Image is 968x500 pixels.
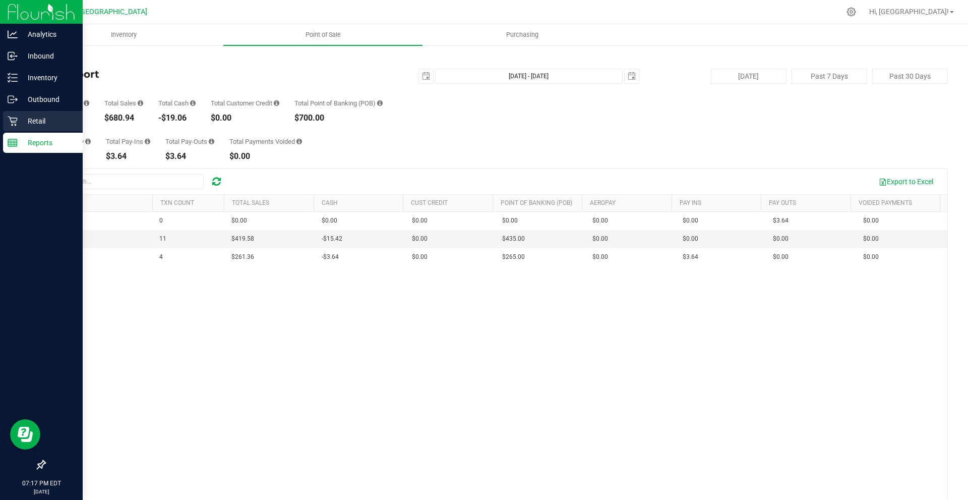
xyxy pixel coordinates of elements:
span: $435.00 [502,234,525,244]
span: 4 [159,252,163,262]
span: $0.00 [592,234,608,244]
inline-svg: Inventory [8,73,18,83]
p: Retail [18,115,78,127]
a: Inventory [24,24,223,45]
span: $3.64 [683,252,698,262]
span: $0.00 [412,234,428,244]
inline-svg: Outbound [8,94,18,104]
p: Analytics [18,28,78,40]
span: Inventory [97,30,150,39]
div: $3.64 [106,152,150,160]
h4: Till Report [44,69,345,80]
div: Total Payments Voided [229,138,302,145]
span: -$15.42 [322,234,342,244]
p: [DATE] [5,488,78,495]
span: $0.00 [773,252,789,262]
div: Total Pay-Outs [165,138,214,145]
span: $3.64 [773,216,789,226]
i: Sum of all successful, non-voided payment transaction amounts using account credit as the payment... [274,100,279,106]
inline-svg: Retail [8,116,18,126]
div: Total Sales [104,100,143,106]
span: $0.00 [863,234,879,244]
span: Purchasing [493,30,552,39]
button: Past 7 Days [792,69,867,84]
button: Export to Excel [872,173,940,190]
a: Cash [322,199,338,206]
div: Total Point of Banking (POB) [294,100,383,106]
a: Point of Sale [223,24,422,45]
span: $0.00 [502,216,518,226]
span: $0.00 [412,252,428,262]
span: $0.00 [592,252,608,262]
div: $680.94 [104,114,143,122]
span: Hi, [GEOGRAPHIC_DATA]! [869,8,949,16]
i: Sum of all successful, non-voided cash payment transaction amounts (excluding tips and transactio... [190,100,196,106]
span: Point of Sale [292,30,354,39]
span: $0.00 [683,216,698,226]
span: $0.00 [322,216,337,226]
span: select [625,69,639,83]
span: 0 [159,216,163,226]
span: $0.00 [231,216,247,226]
div: Total Cash [158,100,196,106]
div: $0.00 [211,114,279,122]
span: 11 [159,234,166,244]
a: Point of Banking (POB) [501,199,572,206]
i: Sum of all voided payment transaction amounts (excluding tips and transaction fees) within the da... [296,138,302,145]
i: Sum of all successful AeroPay payment transaction amounts for all purchases in the date range. Ex... [85,138,91,145]
a: AeroPay [590,199,616,206]
div: $3.64 [165,152,214,160]
div: $700.00 [294,114,383,122]
p: 07:17 PM EDT [5,479,78,488]
a: Purchasing [422,24,622,45]
p: Outbound [18,93,78,105]
i: Sum of all cash pay-outs removed from tills within the date range. [209,138,214,145]
p: Reports [18,137,78,149]
i: Sum of all cash pay-ins added to tills within the date range. [145,138,150,145]
button: Past 30 Days [872,69,948,84]
inline-svg: Analytics [8,29,18,39]
span: $0.00 [683,234,698,244]
i: Count of all successful payment transactions, possibly including voids, refunds, and cash-back fr... [84,100,89,106]
input: Search... [52,174,204,189]
p: Inventory [18,72,78,84]
span: $0.00 [412,216,428,226]
span: $265.00 [502,252,525,262]
div: Total Pay-Ins [106,138,150,145]
i: Sum of the successful, non-voided point-of-banking payment transaction amounts, both via payment ... [377,100,383,106]
inline-svg: Reports [8,138,18,148]
p: Inbound [18,50,78,62]
a: Total Sales [232,199,269,206]
span: $261.36 [231,252,254,262]
div: $0.00 [229,152,302,160]
div: Total Customer Credit [211,100,279,106]
span: $0.00 [863,216,879,226]
span: select [419,69,433,83]
span: $0.00 [773,234,789,244]
i: Sum of all successful, non-voided payment transaction amounts (excluding tips and transaction fee... [138,100,143,106]
div: -$19.06 [158,114,196,122]
span: -$3.64 [322,252,339,262]
a: Cust Credit [411,199,448,206]
a: Pay Ins [680,199,701,206]
a: TXN Count [160,199,194,206]
span: $0.00 [592,216,608,226]
span: $0.00 [863,252,879,262]
inline-svg: Inbound [8,51,18,61]
iframe: Resource center [10,419,40,450]
span: GA2 - [GEOGRAPHIC_DATA] [58,8,147,16]
span: $419.58 [231,234,254,244]
a: Pay Outs [769,199,796,206]
button: [DATE] [711,69,786,84]
div: Manage settings [845,7,858,17]
a: Voided Payments [859,199,912,206]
